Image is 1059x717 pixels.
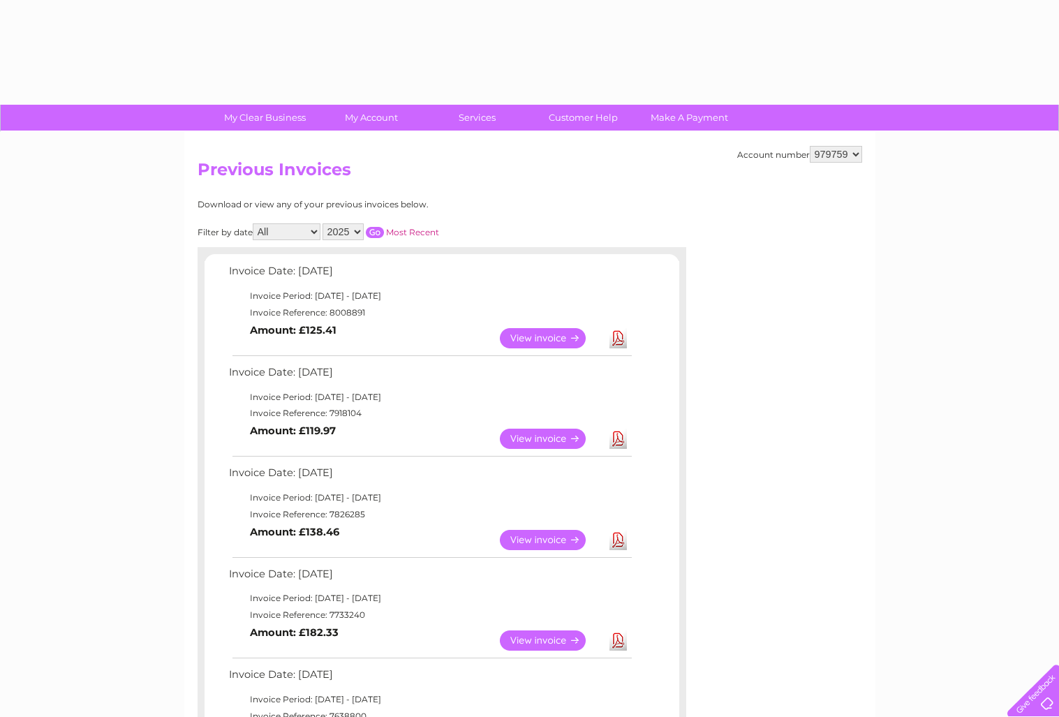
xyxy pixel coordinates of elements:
b: Amount: £138.46 [250,526,339,538]
b: Amount: £119.97 [250,424,336,437]
td: Invoice Reference: 7826285 [225,506,634,523]
td: Invoice Date: [DATE] [225,363,634,389]
td: Invoice Reference: 7918104 [225,405,634,422]
a: View [500,530,602,550]
a: Download [609,630,627,651]
td: Invoice Date: [DATE] [225,665,634,691]
a: View [500,630,602,651]
div: Download or view any of your previous invoices below. [198,200,564,209]
td: Invoice Period: [DATE] - [DATE] [225,288,634,304]
div: Filter by date [198,223,564,240]
a: Make A Payment [632,105,747,131]
td: Invoice Reference: 8008891 [225,304,634,321]
td: Invoice Period: [DATE] - [DATE] [225,389,634,406]
a: View [500,429,602,449]
td: Invoice Period: [DATE] - [DATE] [225,691,634,708]
td: Invoice Date: [DATE] [225,464,634,489]
a: My Clear Business [207,105,323,131]
td: Invoice Date: [DATE] [225,262,634,288]
a: Services [420,105,535,131]
td: Invoice Reference: 7733240 [225,607,634,623]
div: Account number [737,146,862,163]
a: Download [609,328,627,348]
b: Amount: £182.33 [250,626,339,639]
td: Invoice Date: [DATE] [225,565,634,591]
a: Download [609,429,627,449]
a: Customer Help [526,105,641,131]
td: Invoice Period: [DATE] - [DATE] [225,590,634,607]
a: View [500,328,602,348]
a: My Account [313,105,429,131]
b: Amount: £125.41 [250,324,336,337]
td: Invoice Period: [DATE] - [DATE] [225,489,634,506]
a: Most Recent [386,227,439,237]
h2: Previous Invoices [198,160,862,186]
a: Download [609,530,627,550]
